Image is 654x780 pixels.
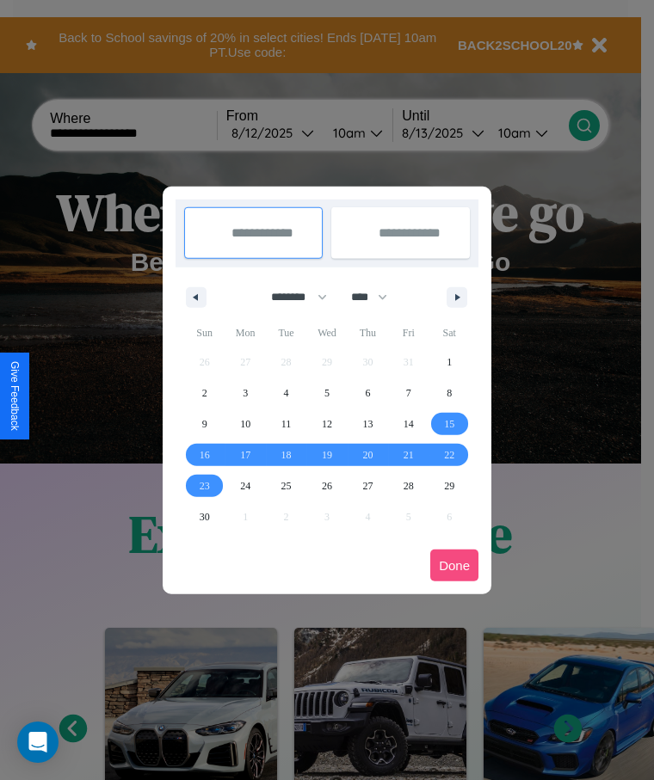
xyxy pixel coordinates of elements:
[306,408,347,439] button: 12
[430,550,478,581] button: Done
[322,470,332,501] span: 26
[266,470,306,501] button: 25
[184,378,225,408] button: 2
[225,470,265,501] button: 24
[444,408,454,439] span: 15
[348,408,388,439] button: 13
[388,319,429,347] span: Fri
[429,439,470,470] button: 22
[266,408,306,439] button: 11
[266,319,306,347] span: Tue
[184,319,225,347] span: Sun
[281,439,292,470] span: 18
[388,470,429,501] button: 28
[184,439,225,470] button: 16
[9,361,21,431] div: Give Feedback
[362,408,373,439] span: 13
[240,439,250,470] span: 17
[429,470,470,501] button: 29
[225,378,265,408] button: 3
[429,378,470,408] button: 8
[184,408,225,439] button: 9
[225,408,265,439] button: 10
[184,501,225,532] button: 30
[447,347,452,378] span: 1
[266,439,306,470] button: 18
[429,347,470,378] button: 1
[388,408,429,439] button: 14
[429,408,470,439] button: 15
[322,408,332,439] span: 12
[240,470,250,501] span: 24
[404,470,414,501] span: 28
[281,408,292,439] span: 11
[447,378,452,408] span: 8
[404,439,414,470] span: 21
[348,470,388,501] button: 27
[388,439,429,470] button: 21
[429,319,470,347] span: Sat
[225,439,265,470] button: 17
[284,378,289,408] span: 4
[17,722,59,763] div: Open Intercom Messenger
[202,378,207,408] span: 2
[225,319,265,347] span: Mon
[348,319,388,347] span: Thu
[362,470,373,501] span: 27
[348,439,388,470] button: 20
[306,319,347,347] span: Wed
[365,378,370,408] span: 6
[404,408,414,439] span: 14
[200,501,210,532] span: 30
[306,378,347,408] button: 5
[184,470,225,501] button: 23
[348,378,388,408] button: 6
[243,378,248,408] span: 3
[444,470,454,501] span: 29
[388,378,429,408] button: 7
[200,439,210,470] span: 16
[240,408,250,439] span: 10
[306,439,347,470] button: 19
[306,470,347,501] button: 26
[202,408,207,439] span: 9
[266,378,306,408] button: 4
[322,439,332,470] span: 19
[362,439,373,470] span: 20
[324,378,330,408] span: 5
[406,378,411,408] span: 7
[281,470,292,501] span: 25
[200,470,210,501] span: 23
[444,439,454,470] span: 22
